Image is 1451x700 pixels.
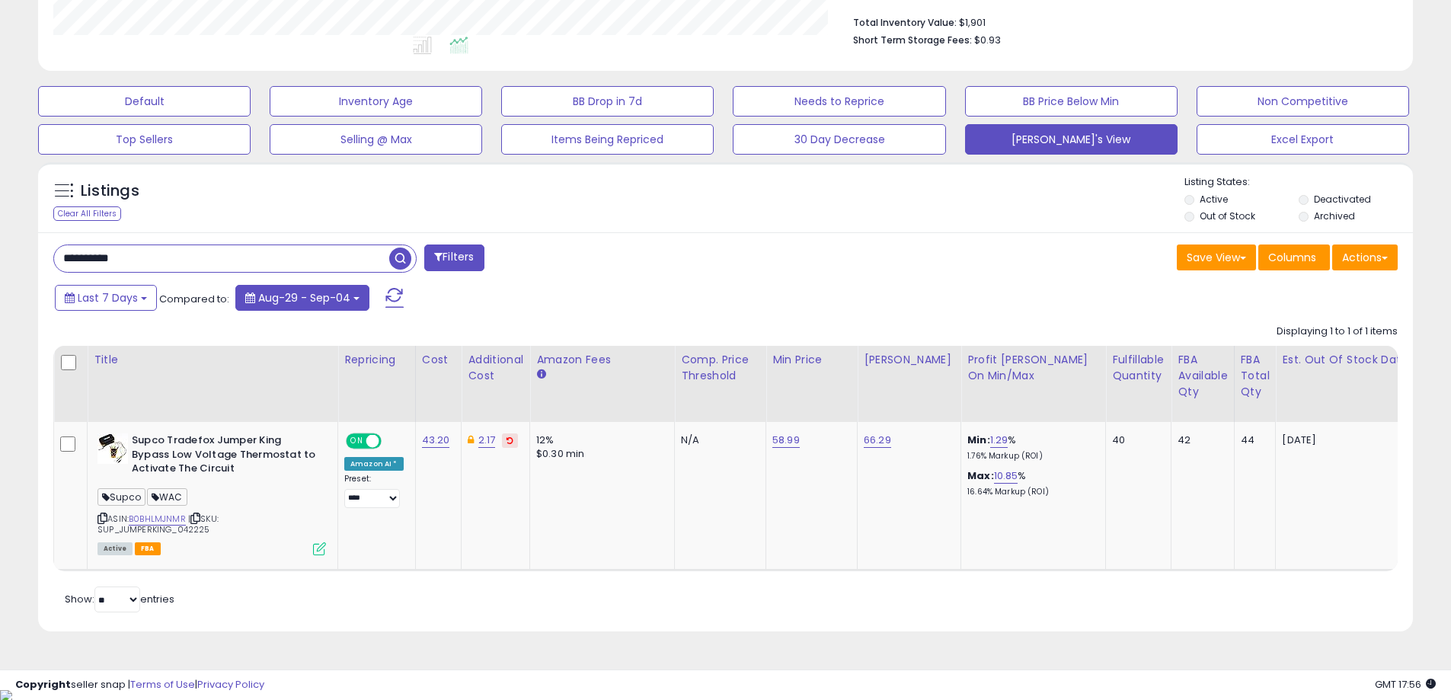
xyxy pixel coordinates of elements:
[1332,245,1398,270] button: Actions
[974,33,1001,47] span: $0.93
[501,86,714,117] button: BB Drop in 7d
[53,206,121,221] div: Clear All Filters
[65,592,174,606] span: Show: entries
[135,542,161,555] span: FBA
[379,435,404,448] span: OFF
[15,677,71,692] strong: Copyright
[733,86,945,117] button: Needs to Reprice
[536,368,545,382] small: Amazon Fees.
[1177,245,1256,270] button: Save View
[1178,352,1227,400] div: FBA Available Qty
[270,124,482,155] button: Selling @ Max
[967,469,1094,497] div: %
[15,678,264,692] div: seller snap | |
[422,433,450,448] a: 43.20
[344,457,404,471] div: Amazon AI *
[1112,433,1159,447] div: 40
[965,86,1178,117] button: BB Price Below Min
[1241,352,1270,400] div: FBA Total Qty
[78,290,138,305] span: Last 7 Days
[536,447,663,461] div: $0.30 min
[55,285,157,311] button: Last 7 Days
[853,34,972,46] b: Short Term Storage Fees:
[681,352,759,384] div: Comp. Price Threshold
[853,12,1386,30] li: $1,901
[864,352,954,368] div: [PERSON_NAME]
[967,433,1094,462] div: %
[38,86,251,117] button: Default
[1184,175,1413,190] p: Listing States:
[967,468,994,483] b: Max:
[1241,433,1264,447] div: 44
[344,352,409,368] div: Repricing
[1197,124,1409,155] button: Excel Export
[97,433,128,464] img: 41P2tnAeGdL._SL40_.jpg
[258,290,350,305] span: Aug-29 - Sep-04
[159,292,229,306] span: Compared to:
[270,86,482,117] button: Inventory Age
[965,124,1178,155] button: [PERSON_NAME]'s View
[1200,209,1255,222] label: Out of Stock
[147,488,187,506] span: WAC
[235,285,369,311] button: Aug-29 - Sep-04
[1282,352,1421,368] div: Est. Out Of Stock Date
[422,352,455,368] div: Cost
[1282,433,1415,447] p: [DATE]
[733,124,945,155] button: 30 Day Decrease
[424,245,484,271] button: Filters
[967,487,1094,497] p: 16.64% Markup (ROI)
[347,435,366,448] span: ON
[81,181,139,202] h5: Listings
[536,352,668,368] div: Amazon Fees
[1375,677,1436,692] span: 2025-09-12 17:56 GMT
[132,433,317,480] b: Supco Tradefox Jumper King Bypass Low Voltage Thermostat to Activate The Circuit
[967,451,1094,462] p: 1.76% Markup (ROI)
[97,542,133,555] span: All listings currently available for purchase on Amazon
[853,16,957,29] b: Total Inventory Value:
[1258,245,1330,270] button: Columns
[1197,86,1409,117] button: Non Competitive
[681,433,754,447] div: N/A
[344,474,404,508] div: Preset:
[990,433,1008,448] a: 1.29
[130,677,195,692] a: Terms of Use
[772,433,800,448] a: 58.99
[94,352,331,368] div: Title
[1178,433,1222,447] div: 42
[468,352,523,384] div: Additional Cost
[478,433,496,448] a: 2.17
[967,352,1099,384] div: Profit [PERSON_NAME] on Min/Max
[994,468,1018,484] a: 10.85
[1200,193,1228,206] label: Active
[97,513,219,535] span: | SKU: SUP_JUMPERKING_042225
[536,433,663,447] div: 12%
[501,124,714,155] button: Items Being Repriced
[961,346,1106,422] th: The percentage added to the cost of goods (COGS) that forms the calculator for Min & Max prices.
[129,513,186,526] a: B0BHLMJNMR
[97,488,145,506] span: Supco
[1314,209,1355,222] label: Archived
[197,677,264,692] a: Privacy Policy
[1268,250,1316,265] span: Columns
[1112,352,1165,384] div: Fulfillable Quantity
[864,433,891,448] a: 66.29
[97,433,326,554] div: ASIN:
[1277,324,1398,339] div: Displaying 1 to 1 of 1 items
[967,433,990,447] b: Min:
[38,124,251,155] button: Top Sellers
[772,352,851,368] div: Min Price
[1314,193,1371,206] label: Deactivated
